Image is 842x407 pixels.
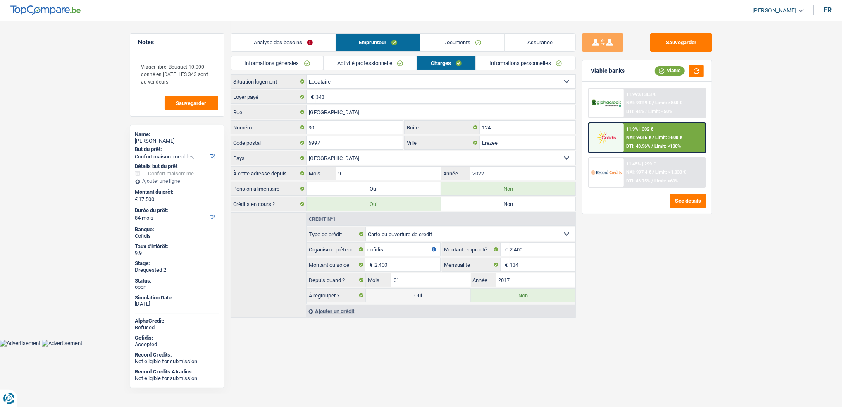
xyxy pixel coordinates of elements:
[651,144,653,149] span: /
[405,136,480,149] label: Ville
[135,335,219,341] div: Cofidis:
[752,7,797,14] span: [PERSON_NAME]
[135,178,219,184] div: Ajouter une ligne
[591,67,625,74] div: Viable banks
[365,258,374,271] span: €
[652,100,654,105] span: /
[42,340,82,347] img: Advertisement
[655,66,685,75] div: Viable
[650,33,712,52] button: Sauvegarder
[135,278,219,284] div: Status:
[626,100,651,105] span: NAI: 992,9 €
[655,100,682,105] span: Limit: >850 €
[652,170,654,175] span: /
[135,138,219,144] div: [PERSON_NAME]
[231,34,336,51] a: Analyse des besoins
[501,258,510,271] span: €
[626,161,656,167] div: 11.45% | 299 €
[654,178,678,184] span: Limit: <60%
[135,260,219,267] div: Stage:
[648,109,672,114] span: Limit: <50%
[655,135,682,140] span: Limit: >800 €
[135,358,219,365] div: Not eligible for submission
[442,258,501,271] label: Mensualité
[420,34,504,51] a: Documents
[135,352,219,358] div: Record Credits:
[626,127,653,132] div: 11.9% | 302 €
[231,121,307,134] label: Numéro
[135,131,219,138] div: Name:
[307,273,366,287] label: Depuis quand ?
[626,144,650,149] span: DTI: 43.96%
[307,167,336,180] label: Mois
[135,369,219,375] div: Record Credits Atradius:
[324,56,417,70] a: Activité professionnelle
[231,56,324,70] a: Informations générales
[138,39,216,46] h5: Notes
[307,258,365,271] label: Montant du solde
[441,182,575,195] label: Non
[135,233,219,239] div: Cofidis
[391,273,470,287] input: MM
[135,284,219,290] div: open
[10,5,81,15] img: TopCompare Logo
[306,305,575,317] div: Ajouter un crédit
[591,130,622,145] img: Cofidis
[231,167,307,180] label: À cette adresse depuis
[645,109,647,114] span: /
[135,294,219,301] div: Simulation Date:
[746,4,804,17] a: [PERSON_NAME]
[135,163,219,170] div: Détails but du prêt
[135,375,219,382] div: Not eligible for submission
[652,135,654,140] span: /
[307,217,338,222] div: Crédit nº1
[505,34,575,51] a: Assurance
[165,96,218,110] button: Sauvegarder
[626,109,644,114] span: DTI: 44%
[135,324,219,331] div: Refused
[231,75,307,88] label: Situation logement
[231,136,307,149] label: Code postal
[307,289,366,302] label: À regrouper ?
[135,318,219,324] div: AlphaCredit:
[654,144,681,149] span: Limit: <100%
[307,197,441,211] label: Oui
[135,207,217,214] label: Durée du prêt:
[442,243,501,256] label: Montant emprunté
[307,182,441,195] label: Oui
[441,167,470,180] label: Année
[471,273,496,287] label: Année
[470,167,575,180] input: AAAA
[591,165,622,180] img: Record Credits
[405,121,480,134] label: Boite
[670,194,706,208] button: See details
[366,289,470,302] label: Oui
[336,167,441,180] input: MM
[135,189,217,195] label: Montant du prêt:
[307,227,366,241] label: Type de crédit
[231,182,307,195] label: Pension alimentaire
[496,273,575,287] input: AAAA
[626,135,651,140] span: NAI: 993,6 €
[231,197,307,211] label: Crédits en cours ?
[135,250,219,256] div: 9.9
[366,273,391,287] label: Mois
[626,170,651,175] span: NAI: 997,4 €
[626,178,650,184] span: DTI: 43.75%
[135,301,219,307] div: [DATE]
[231,105,307,119] label: Rue
[135,341,219,348] div: Accepted
[501,243,510,256] span: €
[651,178,653,184] span: /
[471,289,575,302] label: Non
[135,196,138,203] span: €
[135,146,217,153] label: But du prêt:
[591,98,622,108] img: AlphaCredit
[626,92,656,97] div: 11.99% | 303 €
[307,90,316,103] span: €
[135,226,219,233] div: Banque:
[231,151,307,165] label: Pays
[655,170,686,175] span: Limit: >1.033 €
[336,34,420,51] a: Emprunteur
[176,101,207,106] span: Sauvegarder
